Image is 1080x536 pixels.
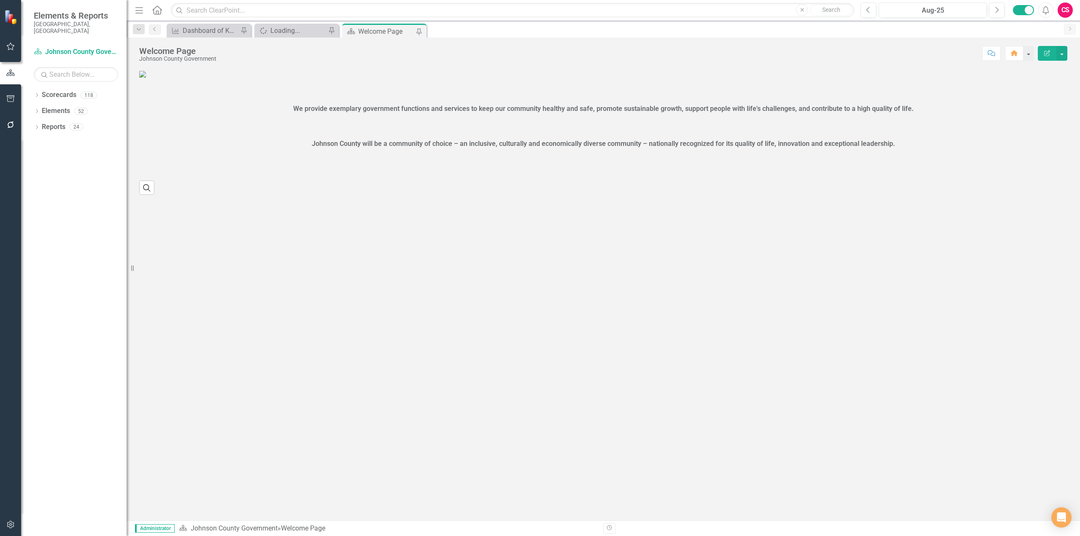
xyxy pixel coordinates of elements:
div: Aug-25 [882,5,984,16]
div: » [179,524,597,533]
input: Search Below... [34,67,118,82]
div: 24 [70,124,83,131]
a: Elements [42,106,70,116]
div: Welcome Page [139,46,216,56]
span: Elements & Reports [34,11,118,21]
a: Reports [42,122,65,132]
span: We provide exemplary government functions and services to keep our community healthy and safe, pr... [293,105,914,113]
div: Loading... [270,25,326,36]
a: Scorecards [42,90,76,100]
div: 52 [74,108,88,115]
span: Search [822,6,840,13]
a: Johnson County Government [191,524,278,532]
img: ClearPoint Strategy [4,9,19,24]
a: Johnson County Government [34,47,118,57]
a: Dashboard of Key Performance Indicators Annual for Budget [169,25,238,36]
div: Johnson County Government [139,56,216,62]
span: Administrator [135,524,175,533]
strong: Johnson County will be a community of choice – an inclusive, culturally and economically diverse ... [312,140,895,148]
div: 118 [81,92,97,99]
a: Loading... [256,25,326,36]
div: Open Intercom Messenger [1051,507,1072,528]
small: [GEOGRAPHIC_DATA], [GEOGRAPHIC_DATA] [34,21,118,35]
button: Search [810,4,852,16]
div: Dashboard of Key Performance Indicators Annual for Budget [183,25,238,36]
div: Welcome Page [358,26,414,37]
button: Aug-25 [879,3,987,18]
input: Search ClearPoint... [171,3,854,18]
button: CS [1058,3,1073,18]
img: JoCoAdmin.png [139,71,146,78]
div: Welcome Page [281,524,325,532]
